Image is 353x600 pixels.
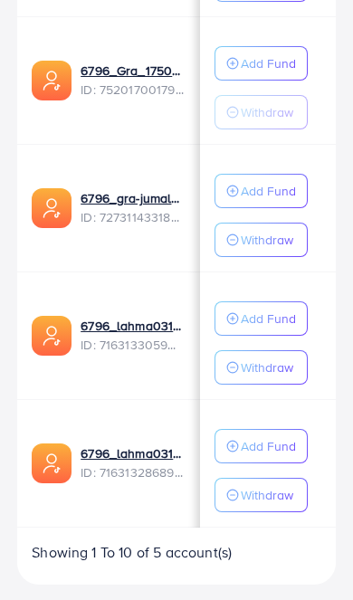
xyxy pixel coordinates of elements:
span: ID: 7273114331808661505 [81,208,184,226]
p: Withdraw [241,357,293,378]
div: <span class='underline'>6796_Gra_1750926084543</span></br>7520170017913143303 [81,62,184,99]
p: Add Fund [241,52,296,74]
p: Withdraw [241,101,293,123]
button: Withdraw [215,350,308,385]
a: 6796_Gra_1750926084543 [81,62,184,80]
button: Add Fund [215,429,308,463]
a: 6796_lahma0312_02 [81,444,184,462]
span: ID: 7163133059045408770 [81,336,184,354]
button: Withdraw [215,223,308,257]
button: Add Fund [215,46,308,81]
p: Add Fund [241,308,296,329]
button: Withdraw [215,95,308,129]
span: ID: 7520170017913143303 [81,81,184,99]
p: Add Fund [241,435,296,457]
p: Withdraw [241,484,293,506]
span: ID: 7163132868963696641 [81,463,184,481]
button: Withdraw [215,478,308,512]
div: <span class='underline'>6796_gra-jumal_1693403908158</span></br>7273114331808661505 [81,189,184,226]
iframe: Chat [276,519,339,586]
div: <span class='underline'>6796_lahma0312_04</span></br>7163133059045408770 [81,317,184,354]
img: ic-ads-acc.e4c84228.svg [32,188,72,228]
p: Add Fund [241,180,296,202]
a: 6796_gra-jumal_1693403908158 [81,189,184,207]
div: <span class='underline'>6796_lahma0312_02</span></br>7163132868963696641 [81,444,184,481]
p: Withdraw [241,229,293,251]
button: Add Fund [215,301,308,336]
span: Showing 1 To 10 of 5 account(s) [32,542,232,563]
img: ic-ads-acc.e4c84228.svg [32,443,72,483]
button: Add Fund [215,174,308,208]
a: 6796_lahma0312_04 [81,317,184,335]
img: ic-ads-acc.e4c84228.svg [32,316,72,356]
img: ic-ads-acc.e4c84228.svg [32,61,72,100]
